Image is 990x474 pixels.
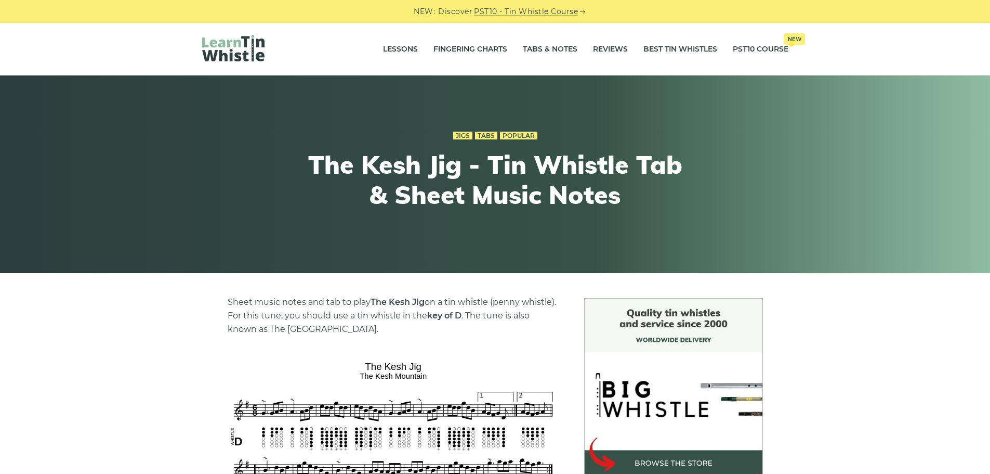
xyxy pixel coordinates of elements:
[371,297,425,307] strong: The Kesh Jig
[228,296,559,336] p: Sheet music notes and tab to play on a tin whistle (penny whistle). For this tune, you should use...
[643,36,717,62] a: Best Tin Whistles
[784,33,805,45] span: New
[453,132,472,140] a: Jigs
[304,150,687,210] h1: The Kesh Jig - Tin Whistle Tab & Sheet Music Notes
[593,36,628,62] a: Reviews
[383,36,418,62] a: Lessons
[500,132,537,140] a: Popular
[427,311,461,321] strong: key of D
[433,36,507,62] a: Fingering Charts
[475,132,497,140] a: Tabs
[733,36,788,62] a: PST10 CourseNew
[202,35,265,61] img: LearnTinWhistle.com
[523,36,577,62] a: Tabs & Notes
